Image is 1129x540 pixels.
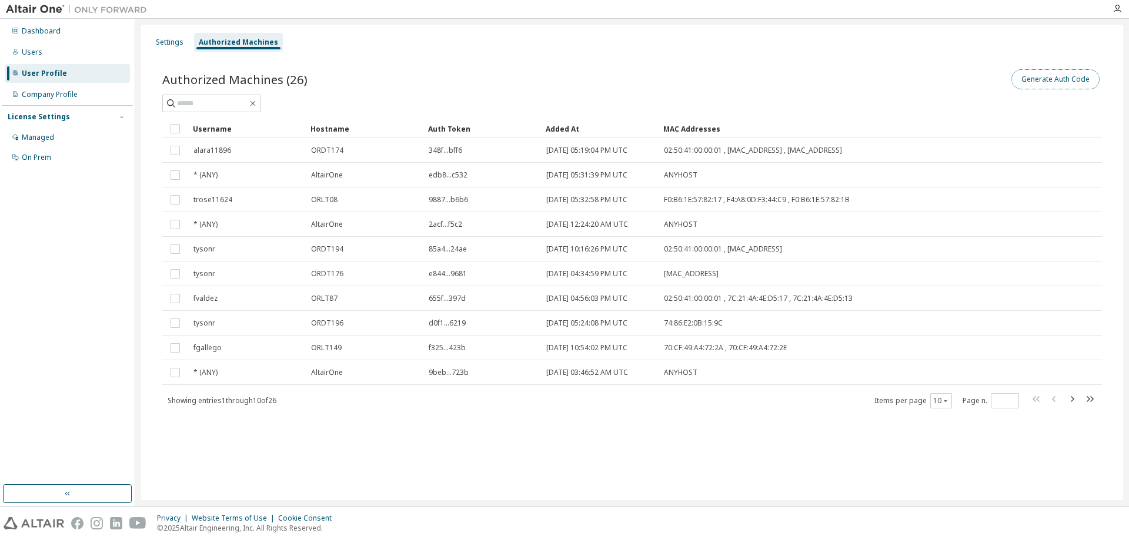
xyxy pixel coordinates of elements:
span: [DATE] 05:19:04 PM UTC [546,146,627,155]
span: ANYHOST [664,220,697,229]
span: [DATE] 04:56:03 PM UTC [546,294,627,303]
span: ORLT87 [311,294,338,303]
p: © 2025 Altair Engineering, Inc. All Rights Reserved. [157,523,339,533]
span: 02:50:41:00:00:01 , [MAC_ADDRESS] [664,244,782,254]
span: 02:50:41:00:00:01 , [MAC_ADDRESS] , [MAC_ADDRESS] [664,146,842,155]
div: MAC Addresses [663,119,978,138]
span: 74:86:E2:0B:15:9C [664,318,723,328]
span: ANYHOST [664,170,697,180]
img: Altair One [6,4,153,15]
img: linkedin.svg [110,517,122,529]
div: Managed [22,133,54,142]
span: tysonr [193,318,215,328]
span: [DATE] 04:34:59 PM UTC [546,269,627,279]
span: edb8...c532 [429,170,467,180]
span: * (ANY) [193,170,218,180]
span: * (ANY) [193,368,218,377]
div: License Settings [8,112,70,122]
span: F0:B6:1E:57:82:17 , F4:A8:0D:F3:44:C9 , F0:B6:1E:57:82:1B [664,195,850,204]
span: Items per page [874,393,952,408]
span: tysonr [193,269,215,279]
div: On Prem [22,153,51,162]
div: Added At [546,119,654,138]
span: 9887...b6b6 [429,195,468,204]
span: 9beb...723b [429,368,469,377]
div: Dashboard [22,26,61,36]
div: Users [22,48,42,57]
span: AltairOne [311,170,343,180]
span: [DATE] 10:54:02 PM UTC [546,343,627,353]
span: tysonr [193,244,215,254]
span: ANYHOST [664,368,697,377]
span: f325...423b [429,343,466,353]
span: [DATE] 05:31:39 PM UTC [546,170,627,180]
span: fgallego [193,343,222,353]
span: * (ANY) [193,220,218,229]
div: Settings [156,38,183,47]
div: Privacy [157,514,192,523]
span: ORDT196 [311,318,343,328]
span: ORLT08 [311,195,338,204]
img: altair_logo.svg [4,517,64,529]
div: Website Terms of Use [192,514,278,523]
button: Generate Auth Code [1011,69,1100,89]
span: AltairOne [311,220,343,229]
button: 10 [933,396,949,405]
span: 348f...bff6 [429,146,462,155]
span: [DATE] 12:24:20 AM UTC [546,220,628,229]
div: Company Profile [22,90,78,99]
span: [DATE] 05:24:08 PM UTC [546,318,627,328]
img: instagram.svg [91,517,103,529]
span: Showing entries 1 through 10 of 26 [168,395,276,405]
div: User Profile [22,69,67,78]
span: ORDT194 [311,244,343,254]
span: Page n. [963,393,1019,408]
div: Cookie Consent [278,514,339,523]
span: ORLT149 [311,343,342,353]
div: Hostname [310,119,419,138]
div: Username [193,119,301,138]
span: [DATE] 10:16:26 PM UTC [546,244,627,254]
div: Auth Token [428,119,536,138]
img: youtube.svg [129,517,146,529]
span: [DATE] 03:46:52 AM UTC [546,368,628,377]
span: 655f...397d [429,294,466,303]
span: alara11896 [193,146,231,155]
span: 70:CF:49:A4:72:2A , 70:CF:49:A4:72:2E [664,343,787,353]
span: ORDT174 [311,146,343,155]
span: d0f1...6219 [429,318,466,328]
span: e844...9681 [429,269,467,279]
div: Authorized Machines [199,38,278,47]
span: [DATE] 05:32:58 PM UTC [546,195,627,204]
span: 85a4...24ae [429,244,467,254]
span: ORDT176 [311,269,343,279]
span: Authorized Machines (26) [162,71,308,88]
span: 2acf...f5c2 [429,220,462,229]
span: [MAC_ADDRESS] [664,269,719,279]
img: facebook.svg [71,517,83,529]
span: fvaldez [193,294,218,303]
span: AltairOne [311,368,343,377]
span: 02:50:41:00:00:01 , 7C:21:4A:4E:D5:17 , 7C:21:4A:4E:D5:13 [664,294,853,303]
span: trose11624 [193,195,232,204]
